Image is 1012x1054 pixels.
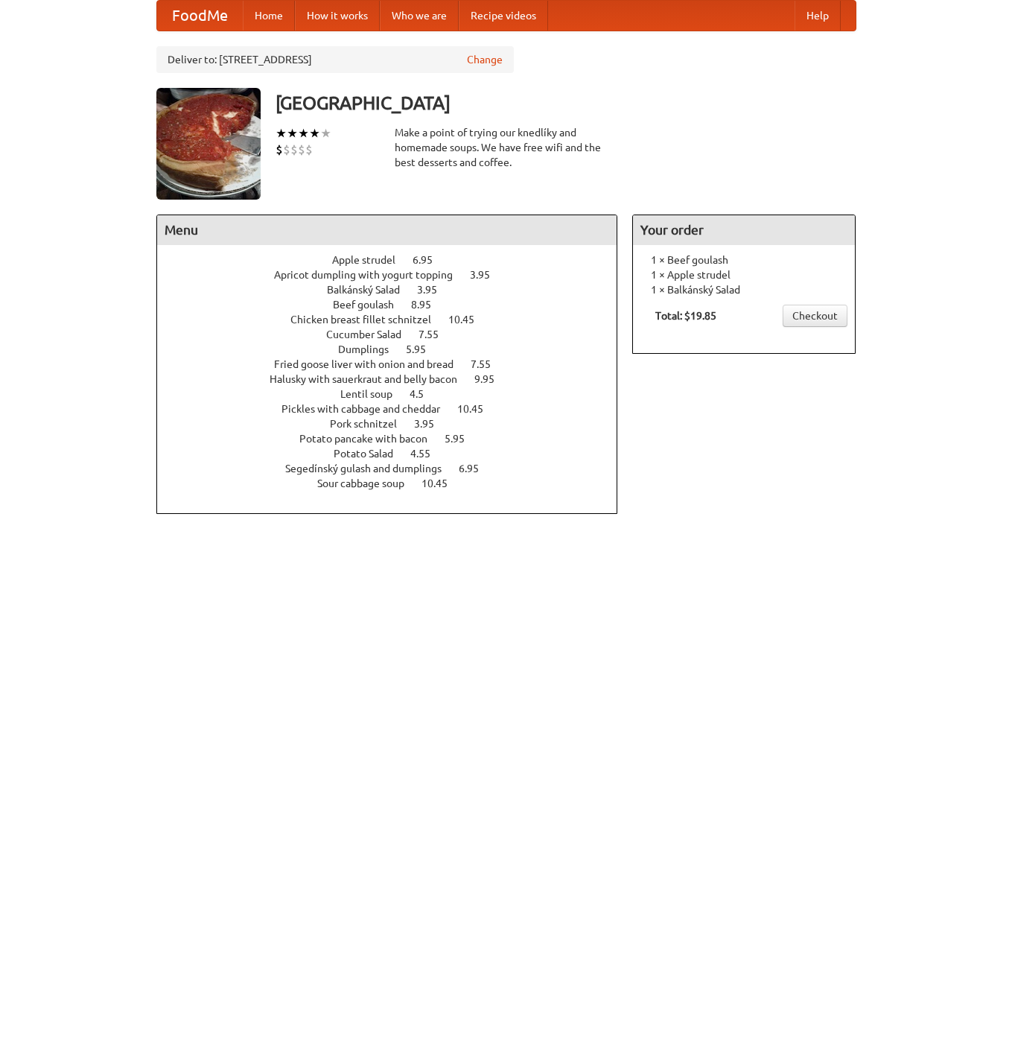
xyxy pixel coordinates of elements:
[380,1,459,31] a: Who we are
[417,284,452,296] span: 3.95
[305,142,313,158] li: $
[274,269,468,281] span: Apricot dumpling with yogurt topping
[445,433,480,445] span: 5.95
[276,88,856,118] h3: [GEOGRAPHIC_DATA]
[334,448,408,460] span: Potato Salad
[281,403,511,415] a: Pickles with cabbage and cheddar 10.45
[327,284,465,296] a: Balkánský Salad 3.95
[287,125,298,142] li: ★
[457,403,498,415] span: 10.45
[290,314,502,326] a: Chicken breast fillet schnitzel 10.45
[270,373,522,385] a: Halusky with sauerkraut and belly bacon 9.95
[410,448,445,460] span: 4.55
[290,314,446,326] span: Chicken breast fillet schnitzel
[274,358,518,370] a: Fried goose liver with onion and bread 7.55
[326,328,466,340] a: Cucumber Salad 7.55
[299,433,442,445] span: Potato pancake with bacon
[285,463,506,474] a: Segedínský gulash and dumplings 6.95
[640,282,847,297] li: 1 × Balkánský Salad
[395,125,618,170] div: Make a point of trying our knedlíky and homemade soups. We have free wifi and the best desserts a...
[471,358,506,370] span: 7.55
[410,388,439,400] span: 4.5
[633,215,855,245] h4: Your order
[330,418,412,430] span: Pork schnitzel
[334,448,458,460] a: Potato Salad 4.55
[340,388,407,400] span: Lentil soup
[332,254,460,266] a: Apple strudel 6.95
[467,52,503,67] a: Change
[326,328,416,340] span: Cucumber Salad
[290,142,298,158] li: $
[332,254,410,266] span: Apple strudel
[333,299,459,311] a: Beef goulash 8.95
[281,403,455,415] span: Pickles with cabbage and cheddar
[298,125,309,142] li: ★
[156,46,514,73] div: Deliver to: [STREET_ADDRESS]
[640,253,847,267] li: 1 × Beef goulash
[320,125,331,142] li: ★
[340,388,451,400] a: Lentil soup 4.5
[283,142,290,158] li: $
[243,1,295,31] a: Home
[276,142,283,158] li: $
[274,269,518,281] a: Apricot dumpling with yogurt topping 3.95
[338,343,454,355] a: Dumplings 5.95
[459,463,494,474] span: 6.95
[276,125,287,142] li: ★
[795,1,841,31] a: Help
[421,477,462,489] span: 10.45
[640,267,847,282] li: 1 × Apple strudel
[333,299,409,311] span: Beef goulash
[157,215,617,245] h4: Menu
[411,299,446,311] span: 8.95
[317,477,475,489] a: Sour cabbage soup 10.45
[474,373,509,385] span: 9.95
[406,343,441,355] span: 5.95
[157,1,243,31] a: FoodMe
[298,142,305,158] li: $
[459,1,548,31] a: Recipe videos
[448,314,489,326] span: 10.45
[309,125,320,142] li: ★
[330,418,462,430] a: Pork schnitzel 3.95
[295,1,380,31] a: How it works
[338,343,404,355] span: Dumplings
[414,418,449,430] span: 3.95
[470,269,505,281] span: 3.95
[413,254,448,266] span: 6.95
[156,88,261,200] img: angular.jpg
[419,328,454,340] span: 7.55
[270,373,472,385] span: Halusky with sauerkraut and belly bacon
[327,284,415,296] span: Balkánský Salad
[317,477,419,489] span: Sour cabbage soup
[783,305,847,327] a: Checkout
[655,310,716,322] b: Total: $19.85
[274,358,468,370] span: Fried goose liver with onion and bread
[285,463,456,474] span: Segedínský gulash and dumplings
[299,433,492,445] a: Potato pancake with bacon 5.95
